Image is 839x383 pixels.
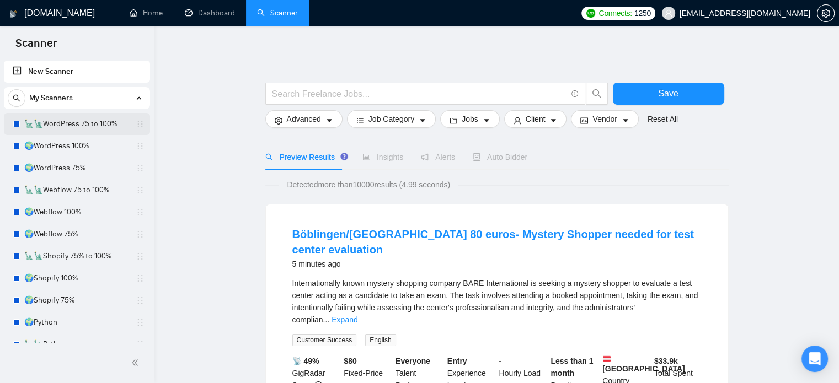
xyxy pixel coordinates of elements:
a: 🗽🗽Python [24,333,129,355]
a: 🗽🗽WordPress 75 to 100% [24,113,129,135]
span: 1250 [634,7,651,19]
a: 🌍Python [24,311,129,333]
span: Client [526,113,546,125]
span: Preview Results [265,153,345,161]
a: New Scanner [13,61,141,83]
span: Jobs [462,113,478,125]
a: Expand [332,315,357,324]
a: 🌍Shopify 100% [24,267,129,289]
button: barsJob Categorycaret-down [347,110,436,128]
span: holder [136,164,145,172]
button: Save [613,83,724,105]
span: notification [421,153,429,161]
span: user [665,9,672,17]
span: holder [136,142,145,150]
span: holder [136,120,145,128]
span: robot [473,153,480,161]
span: holder [136,230,145,239]
a: homeHome [130,8,163,18]
button: search [8,89,25,107]
a: 🗽🗽Shopify 75% to 100% [24,245,129,267]
span: holder [136,208,145,217]
button: setting [817,4,835,22]
span: caret-down [549,116,557,125]
b: 📡 49% [292,357,319,365]
a: 🌍WordPress 75% [24,157,129,179]
b: Entry [447,357,467,365]
div: Tooltip anchor [339,152,349,161]
span: holder [136,186,145,195]
span: Customer Success [292,334,357,346]
span: search [8,94,25,102]
span: Internationally known mystery shopping company BARE International is seeking a mystery shopper to... [292,279,698,324]
li: New Scanner [4,61,150,83]
a: 🌍Webflow 75% [24,223,129,245]
span: bars [356,116,364,125]
span: caret-down [483,116,490,125]
div: Open Intercom Messenger [801,346,828,372]
img: 🇦🇹 [603,355,611,363]
a: Reset All [648,113,678,125]
img: upwork-logo.png [586,9,595,18]
span: ... [323,315,330,324]
span: Detected more than 10000 results (4.99 seconds) [279,179,458,191]
a: 🌍Webflow 100% [24,201,129,223]
span: idcard [580,116,588,125]
span: holder [136,274,145,283]
b: Less than 1 month [551,357,593,377]
button: folderJobscaret-down [440,110,500,128]
button: search [586,83,608,105]
span: folder [450,116,457,125]
button: userClientcaret-down [504,110,567,128]
button: settingAdvancedcaret-down [265,110,343,128]
span: holder [136,252,145,261]
span: area-chart [362,153,370,161]
span: double-left [131,357,142,368]
span: My Scanners [29,87,73,109]
img: logo [9,5,17,23]
span: Vendor [592,113,617,125]
span: holder [136,318,145,327]
b: $ 33.9k [654,357,678,365]
div: Internationally known mystery shopping company BARE International is seeking a mystery shopper to... [292,277,702,326]
button: idcardVendorcaret-down [571,110,638,128]
span: setting [275,116,282,125]
input: Search Freelance Jobs... [272,87,567,101]
b: $ 80 [344,357,356,365]
span: info-circle [571,90,579,98]
span: Save [658,87,678,100]
a: searchScanner [257,8,298,18]
span: caret-down [419,116,426,125]
a: setting [817,9,835,18]
div: 5 minutes ago [292,257,702,271]
span: Alerts [421,153,455,161]
span: search [265,153,273,161]
span: caret-down [622,116,629,125]
b: [GEOGRAPHIC_DATA] [602,355,685,373]
span: Scanner [7,35,66,58]
span: holder [136,296,145,305]
span: search [586,89,607,99]
a: 🌍WordPress 100% [24,135,129,157]
span: Auto Bidder [473,153,527,161]
a: 🗽🗽Webflow 75 to 100% [24,179,129,201]
span: setting [817,9,834,18]
span: user [514,116,521,125]
span: holder [136,340,145,349]
span: Job Category [368,113,414,125]
a: Böblingen/[GEOGRAPHIC_DATA] 80 euros- Mystery Shopper needed for test center evaluation [292,228,694,256]
a: 🌍Shopify 75% [24,289,129,311]
span: Insights [362,153,403,161]
span: Advanced [287,113,321,125]
span: Connects: [598,7,632,19]
a: dashboardDashboard [185,8,235,18]
span: caret-down [325,116,333,125]
b: Everyone [396,357,430,365]
span: English [365,334,396,346]
b: - [499,357,502,365]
